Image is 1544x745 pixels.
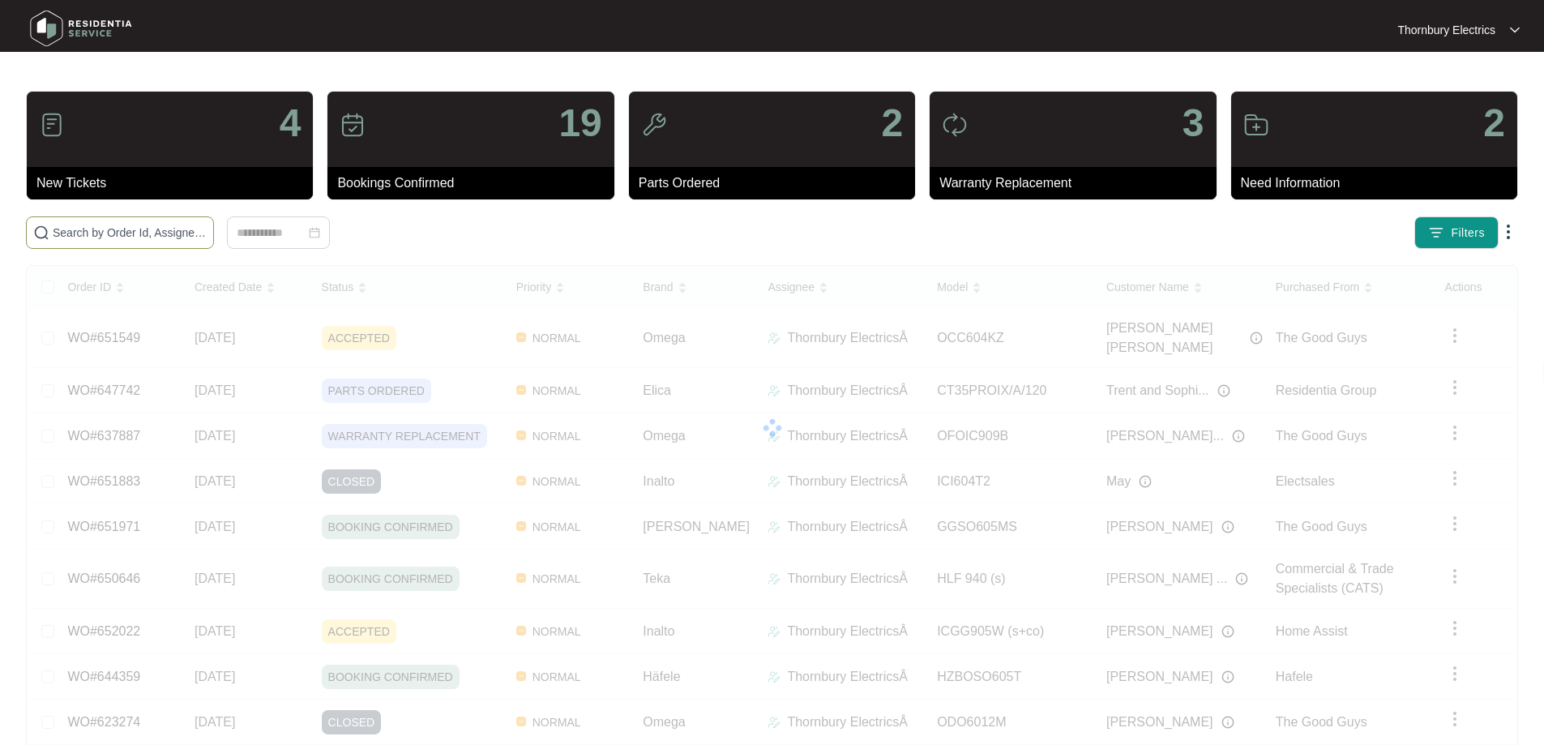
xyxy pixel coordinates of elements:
p: Bookings Confirmed [337,173,614,193]
p: Warranty Replacement [939,173,1216,193]
img: icon [641,112,667,138]
button: filter iconFilters [1414,216,1499,249]
p: New Tickets [36,173,313,193]
p: 2 [881,104,903,143]
p: Parts Ordered [639,173,915,193]
p: 4 [280,104,302,143]
p: 2 [1483,104,1505,143]
span: Filters [1451,225,1485,242]
img: icon [942,112,968,138]
p: Need Information [1241,173,1517,193]
p: 19 [558,104,601,143]
img: residentia service logo [24,4,138,53]
p: 3 [1183,104,1204,143]
img: search-icon [33,225,49,241]
input: Search by Order Id, Assignee Name, Customer Name, Brand and Model [53,224,207,242]
img: filter icon [1428,225,1444,241]
img: icon [1243,112,1269,138]
img: dropdown arrow [1510,26,1520,34]
img: icon [39,112,65,138]
img: icon [340,112,366,138]
img: dropdown arrow [1499,222,1518,242]
p: Thornbury Electrics [1397,22,1495,38]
